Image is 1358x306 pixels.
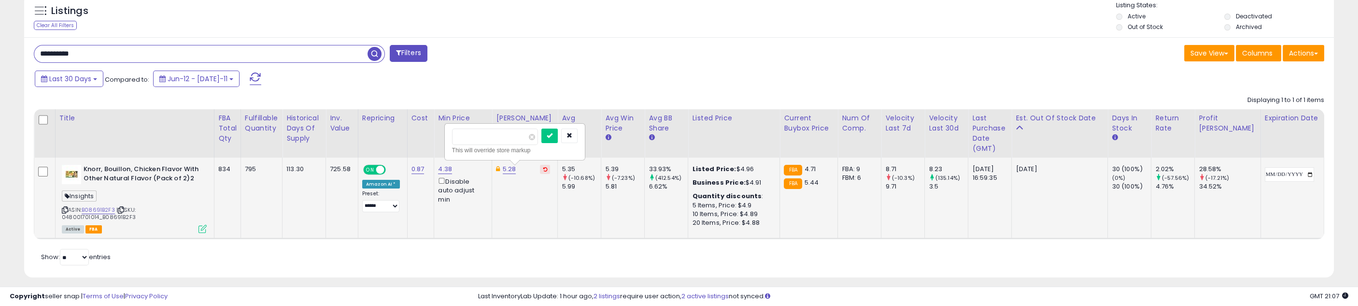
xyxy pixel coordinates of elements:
div: $4.96 [692,165,772,174]
div: 5.99 [562,182,601,191]
div: FBA Total Qty [218,113,237,144]
a: 2 active listings [681,291,729,301]
div: 2.02% [1155,165,1194,174]
button: Actions [1283,45,1324,61]
span: OFF [384,166,400,174]
div: Title [59,113,210,123]
small: Avg Win Price. [605,133,611,142]
p: Listing States: [1116,1,1334,10]
span: ON [364,166,376,174]
button: Jun-12 - [DATE]-11 [153,71,240,87]
div: 30 (100%) [1112,165,1151,174]
div: Displaying 1 to 1 of 1 items [1247,96,1324,105]
div: Avg Selling Price [562,113,597,144]
div: 5.81 [605,182,644,191]
div: Current Buybox Price [784,113,834,133]
button: Last 30 Days [35,71,103,87]
span: Columns [1242,48,1273,58]
a: 0.87 [411,164,424,174]
div: 20 Items, Price: $4.88 [692,219,772,227]
span: Last 30 Days [49,74,91,84]
span: Compared to: [105,75,149,84]
div: 6.62% [649,182,688,191]
label: Deactivated [1236,12,1272,20]
small: (-10.3%) [892,174,915,182]
a: Terms of Use [83,291,124,301]
div: 34.52% [1199,182,1260,191]
div: Avg BB Share [649,113,684,133]
div: 9.71 [885,182,924,191]
button: Filters [390,45,427,62]
a: 5.28 [503,164,516,174]
div: Amazon AI * [362,180,400,189]
div: Historical Days Of Supply [286,113,322,144]
div: 4.76% [1155,182,1194,191]
span: 2025-08-11 21:07 GMT [1310,291,1348,301]
div: 5.39 [605,165,644,174]
button: Columns [1236,45,1281,61]
label: Archived [1236,23,1262,31]
a: Privacy Policy [125,291,168,301]
div: Num of Comp. [842,113,877,133]
div: Est. Out Of Stock Date [1016,113,1103,123]
div: 8.23 [929,165,968,174]
div: Inv. value [330,113,354,133]
div: Velocity Last 7d [885,113,920,133]
div: Last Purchase Date (GMT) [972,113,1007,154]
small: (135.14%) [935,174,960,182]
img: 31Ce1KDYbXL._SL40_.jpg [62,165,81,184]
small: (412.54%) [655,174,681,182]
span: FBA [85,225,102,233]
div: FBM: 6 [842,174,874,182]
div: 795 [245,165,275,174]
div: 5.35 [562,165,601,174]
div: Repricing [362,113,403,123]
small: Avg BB Share. [649,133,654,142]
div: 30 (100%) [1112,182,1151,191]
span: Show: entries [41,252,111,262]
span: Insights [62,190,97,202]
div: seller snap | | [10,292,168,301]
label: Out of Stock [1128,23,1163,31]
div: Last InventoryLab Update: 1 hour ago, require user action, not synced. [478,292,1348,301]
div: 3.5 [929,182,968,191]
div: Preset: [362,190,400,212]
div: Disable auto adjust min [438,176,484,204]
small: FBA [784,165,802,175]
div: 725.58 [330,165,351,174]
div: 5 Items, Price: $4.9 [692,201,772,210]
div: [DATE] 16:59:35 [972,165,1004,182]
small: (-57.56%) [1162,174,1189,182]
a: B08691B2F3 [82,206,115,214]
small: (-7.23%) [612,174,635,182]
small: FBA [784,178,802,189]
div: Clear All Filters [34,21,77,30]
div: $4.91 [692,178,772,187]
h5: Listings [51,4,88,18]
div: [PERSON_NAME] [496,113,553,123]
div: Listed Price [692,113,776,123]
div: Min Price [438,113,488,123]
div: This will override store markup [452,146,578,155]
span: 4.71 [805,164,816,174]
div: 834 [218,165,233,174]
div: Return Rate [1155,113,1190,133]
div: ASIN: [62,165,207,232]
small: (0%) [1112,174,1125,182]
b: Quantity discounts [692,191,762,201]
strong: Copyright [10,291,45,301]
div: 113.30 [286,165,318,174]
span: 5.44 [805,178,819,187]
span: Jun-12 - [DATE]-11 [168,74,227,84]
div: FBA: 9 [842,165,874,174]
label: Active [1128,12,1146,20]
b: Listed Price: [692,164,736,174]
div: : [692,192,772,201]
div: Avg Win Price [605,113,640,133]
button: Save View [1184,45,1234,61]
div: 33.93% [649,165,688,174]
div: Velocity Last 30d [929,113,964,133]
a: 2 listings [594,291,620,301]
span: All listings currently available for purchase on Amazon [62,225,84,233]
small: (-17.21%) [1205,174,1229,182]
